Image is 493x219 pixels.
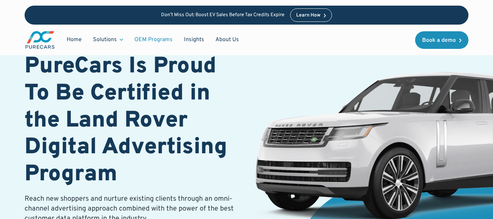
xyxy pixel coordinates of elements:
[25,53,238,188] h1: PureCars Is Proud To Be Certified in the Land Rover Digital Advertising Program
[415,31,468,49] a: Book a demo
[25,30,55,50] a: main
[422,38,456,43] div: Book a demo
[210,33,245,46] a: About Us
[178,33,210,46] a: Insights
[296,13,320,18] div: Learn How
[25,30,55,50] img: purecars logo
[87,33,129,46] div: Solutions
[129,33,178,46] a: OEM Programs
[61,33,87,46] a: Home
[161,12,285,18] p: Don’t Miss Out: Boost EV Sales Before Tax Credits Expire
[93,36,117,44] div: Solutions
[290,8,332,22] a: Learn How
